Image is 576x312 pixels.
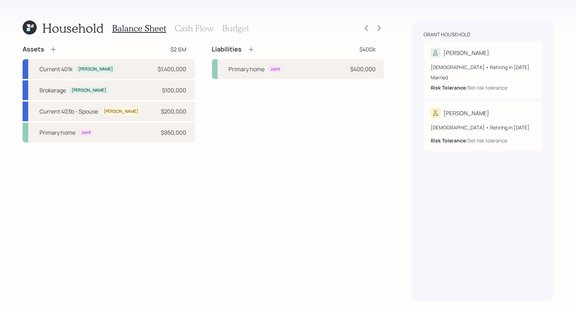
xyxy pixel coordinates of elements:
div: $1,400,000 [158,65,187,73]
h3: Budget [222,23,249,33]
div: [PERSON_NAME] [72,87,106,93]
div: Set risk tolerance [467,137,507,144]
div: Joint [81,130,91,136]
h3: Balance Sheet [112,23,166,33]
b: Risk Tolerance: [431,84,467,91]
div: Married [431,74,535,81]
h4: Assets [23,45,44,53]
div: $400k [359,45,376,54]
h3: Cash Flow [175,23,214,33]
div: Current 401k [40,65,73,73]
div: Current 403b - Spouse [40,107,98,116]
div: [PERSON_NAME] [443,109,489,117]
h1: Household [42,20,104,36]
div: $950,000 [161,128,187,137]
div: [PERSON_NAME] [443,49,489,57]
h4: Liabilities [212,45,242,53]
div: $2.6M [171,45,187,54]
div: Primary home [40,128,75,137]
b: Risk Tolerance: [431,137,467,144]
div: Grant household [424,31,470,38]
div: [PERSON_NAME] [78,66,113,72]
div: [PERSON_NAME] [104,109,138,115]
div: Brokerage [40,86,66,94]
div: Joint [271,66,280,72]
div: $400,000 [350,65,376,73]
div: $200,000 [161,107,187,116]
div: [DEMOGRAPHIC_DATA] • Retiring in [DATE] [431,124,535,131]
div: [DEMOGRAPHIC_DATA] • Retiring in [DATE] [431,63,535,71]
div: Primary home [229,65,265,73]
div: $100,000 [162,86,187,94]
div: Set risk tolerance [467,84,507,91]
